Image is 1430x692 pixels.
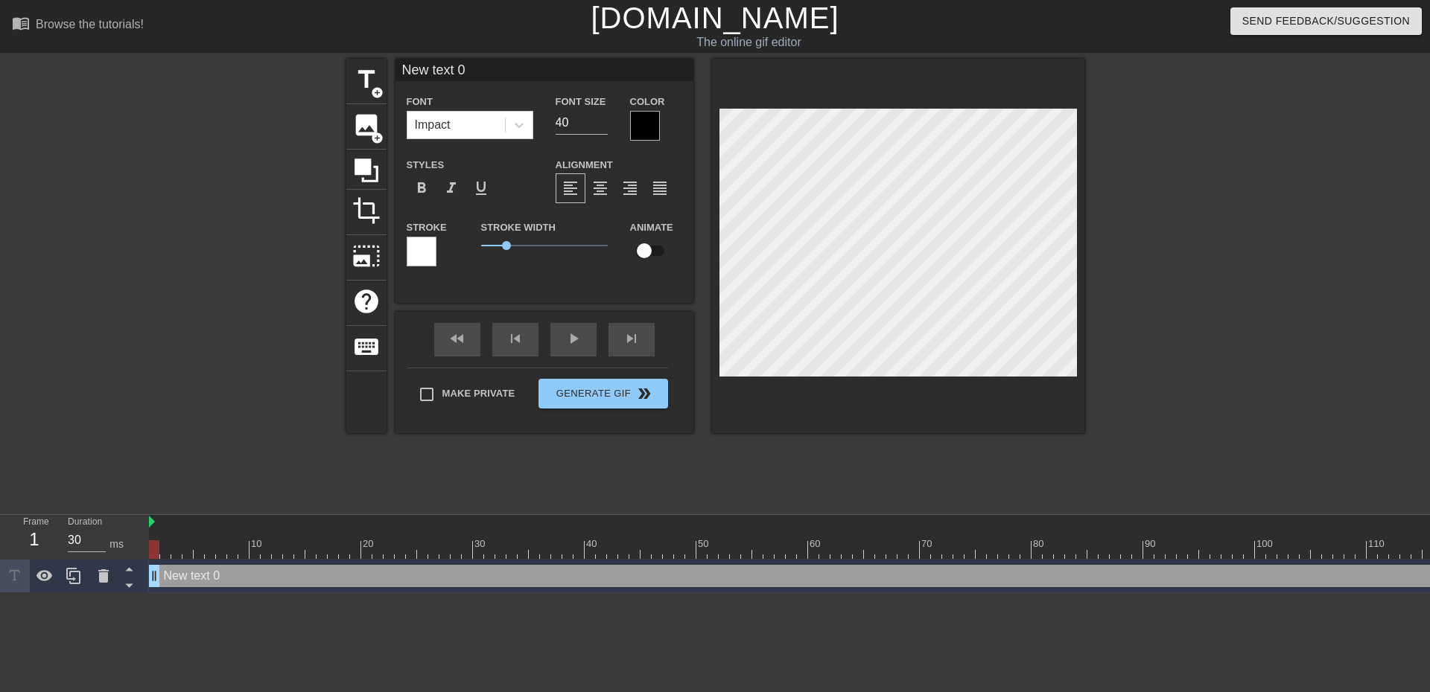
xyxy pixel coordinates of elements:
[1145,536,1158,551] div: 90
[352,111,381,139] span: image
[556,158,613,173] label: Alignment
[352,65,381,94] span: title
[1230,7,1422,35] button: Send Feedback/Suggestion
[407,158,445,173] label: Styles
[109,536,124,552] div: ms
[352,287,381,315] span: help
[68,518,102,527] label: Duration
[623,330,641,347] span: skip_next
[415,116,451,134] div: Impact
[352,196,381,225] span: crop
[352,333,381,361] span: keyboard
[506,330,524,347] span: skip_previous
[251,536,264,551] div: 10
[565,330,582,347] span: play_arrow
[562,179,579,197] span: format_align_left
[621,179,639,197] span: format_align_right
[12,515,57,558] div: Frame
[12,14,144,37] a: Browse the tutorials!
[630,94,665,109] label: Color
[352,242,381,270] span: photo_size_select_large
[1033,536,1046,551] div: 80
[371,132,384,144] span: add_circle
[1368,536,1387,551] div: 110
[371,86,384,99] span: add_circle
[591,1,839,34] a: [DOMAIN_NAME]
[630,220,673,235] label: Animate
[472,179,490,197] span: format_underline
[1256,536,1275,551] div: 100
[442,386,515,401] span: Make Private
[1242,12,1410,31] span: Send Feedback/Suggestion
[586,536,600,551] div: 40
[36,18,144,31] div: Browse the tutorials!
[413,179,430,197] span: format_bold
[442,179,460,197] span: format_italic
[651,179,669,197] span: format_align_justify
[481,220,556,235] label: Stroke Width
[591,179,609,197] span: format_align_center
[23,526,45,553] div: 1
[448,330,466,347] span: fast_rewind
[484,33,1014,51] div: The online gif editor
[544,385,661,403] span: Generate Gif
[407,94,433,109] label: Font
[635,385,653,403] span: double_arrow
[147,568,162,583] span: drag_handle
[698,536,711,551] div: 50
[363,536,376,551] div: 20
[810,536,823,551] div: 60
[474,536,488,551] div: 30
[12,14,30,32] span: menu_book
[921,536,935,551] div: 70
[538,379,667,409] button: Generate Gif
[407,220,447,235] label: Stroke
[556,94,606,109] label: Font Size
